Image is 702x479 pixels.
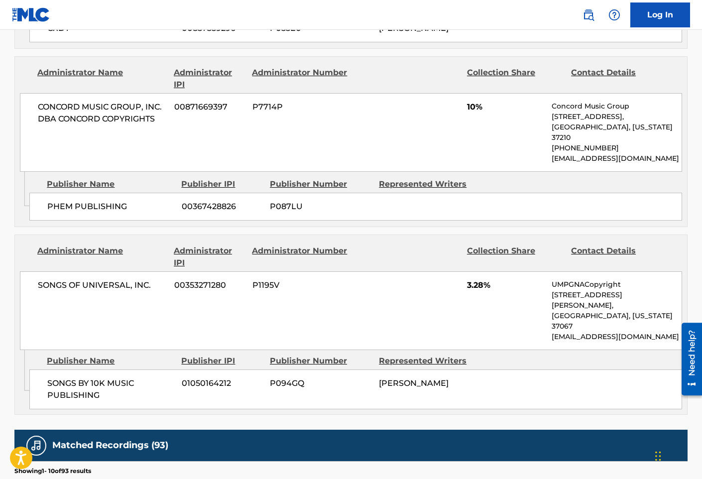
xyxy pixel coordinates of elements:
span: [PERSON_NAME] [379,23,449,33]
div: Collection Share [467,67,564,91]
span: 01050164212 [182,377,262,389]
div: Publisher Name [47,178,174,190]
span: CONCORD MUSIC GROUP, INC. DBA CONCORD COPYRIGHTS [38,101,167,125]
div: Administrator Number [252,67,349,91]
div: Publisher Number [270,178,371,190]
div: Publisher Number [270,355,371,367]
h5: Matched Recordings (93) [52,440,168,451]
div: Publisher IPI [181,355,262,367]
div: Help [604,5,624,25]
img: search [583,9,594,21]
span: P094GQ [270,377,371,389]
span: 00367428826 [182,201,262,213]
span: SONGS OF UNIVERSAL, INC. [38,279,167,291]
span: [PERSON_NAME] [379,378,449,388]
span: P7714P [252,101,349,113]
p: [EMAIL_ADDRESS][DOMAIN_NAME] [552,332,682,342]
iframe: Chat Widget [652,431,702,479]
div: Administrator Name [37,245,166,269]
p: [GEOGRAPHIC_DATA], [US_STATE] 37210 [552,122,682,143]
span: 10% [467,101,544,113]
p: [EMAIL_ADDRESS][DOMAIN_NAME] [552,153,682,164]
div: Administrator IPI [174,245,244,269]
p: [GEOGRAPHIC_DATA], [US_STATE] 37067 [552,311,682,332]
span: P1195V [252,279,349,291]
div: Represented Writers [379,178,480,190]
img: help [608,9,620,21]
div: Publisher Name [47,355,174,367]
span: 00353271280 [174,279,245,291]
p: Showing 1 - 10 of 93 results [14,467,91,476]
div: Contact Details [571,67,668,91]
img: MLC Logo [12,7,50,22]
div: Represented Writers [379,355,480,367]
span: PHEM PUBLISHING [47,201,174,213]
iframe: Resource Center [674,319,702,399]
span: 00871669397 [174,101,245,113]
span: 3.28% [467,279,544,291]
div: Administrator IPI [174,67,244,91]
div: Administrator Name [37,67,166,91]
p: Concord Music Group [552,101,682,112]
div: Publisher IPI [181,178,262,190]
div: Administrator Number [252,245,349,269]
p: UMPGNACopyright [552,279,682,290]
img: Matched Recordings [30,440,42,452]
p: [PHONE_NUMBER] [552,143,682,153]
span: SONGS BY 10K MUSIC PUBLISHING [47,377,174,401]
a: Public Search [579,5,598,25]
p: [STREET_ADDRESS], [552,112,682,122]
a: Log In [630,2,690,27]
div: Drag [655,441,661,471]
p: [STREET_ADDRESS][PERSON_NAME], [552,290,682,311]
div: Collection Share [467,245,564,269]
div: Contact Details [571,245,668,269]
span: P087LU [270,201,371,213]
